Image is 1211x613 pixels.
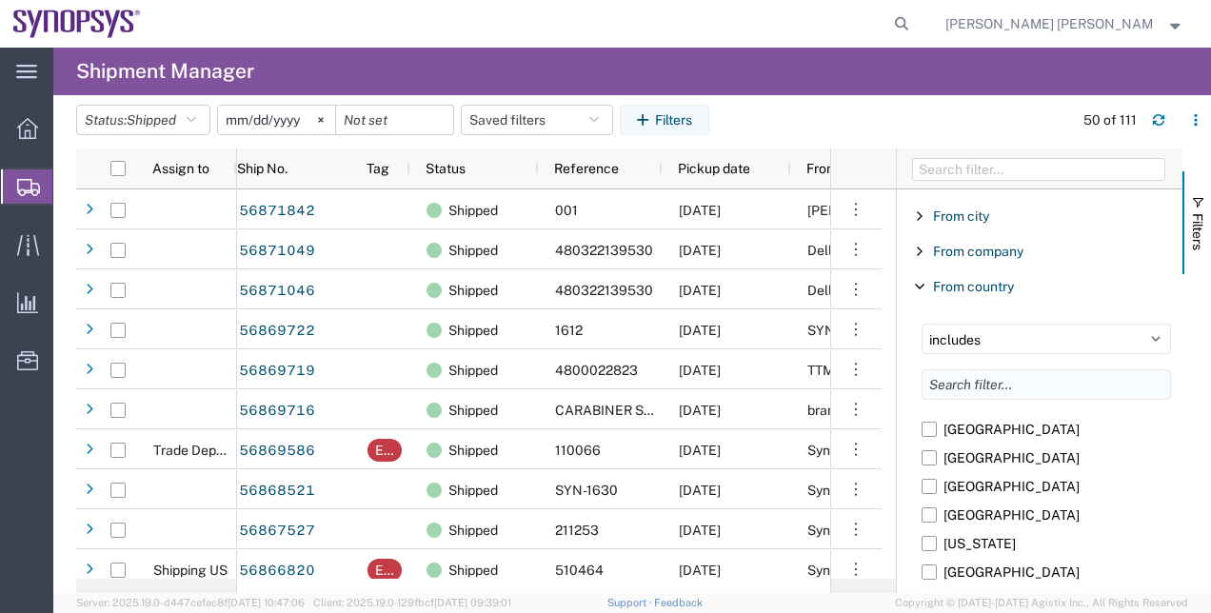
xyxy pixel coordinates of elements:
span: 09/18/2025 [679,243,721,258]
span: 09/18/2025 [679,323,721,338]
span: Synopsys Inc [807,563,887,578]
span: 09/18/2025 [679,403,721,418]
button: Saved filters [461,105,613,135]
input: Filter Columns Input [912,158,1165,181]
label: [GEOGRAPHIC_DATA] [922,444,1171,472]
span: Filters [1190,213,1205,250]
span: 09/18/2025 [679,203,721,218]
span: Server: 2025.19.0-d447cefac8f [76,597,305,608]
span: 480322139530 [555,243,653,258]
a: 56867527 [238,516,316,546]
span: Synopsys Headquarters USSV [807,523,991,538]
input: Search filter... [922,369,1171,400]
span: 09/18/2025 [679,443,721,458]
span: 480322139530 [555,283,653,298]
input: Not set [218,106,335,134]
div: Filter List 66 Filters [897,189,1182,593]
span: 09/18/2025 [679,523,721,538]
span: [DATE] 10:47:06 [228,597,305,608]
span: Shipped [448,390,498,430]
span: Shipping US [153,563,228,578]
div: 50 of 111 [1083,110,1137,130]
img: logo [13,10,141,38]
a: 56866820 [238,556,316,586]
a: 56871046 [238,276,316,306]
span: Client: 2025.19.0-129fbcf [313,597,511,608]
span: Shipped [448,430,498,470]
span: 09/18/2025 [679,483,721,498]
span: Shipped [448,270,498,310]
a: 56869716 [238,396,316,426]
span: Dell Inc. [807,243,857,258]
span: Ship No. [237,161,288,176]
span: Synopsys Headquarters USSV [807,443,991,458]
span: 001 [555,203,578,218]
span: Shipped [448,470,498,510]
span: Status [426,161,466,176]
span: Shipped [448,510,498,550]
span: Tag [367,161,389,176]
a: 56869719 [238,356,316,386]
label: [GEOGRAPHIC_DATA] [922,501,1171,529]
span: Trade Department [153,443,265,458]
a: 56869722 [238,316,316,346]
span: 110066 [555,443,601,458]
span: CARABINER SAMPLE/112 [555,403,713,418]
span: From company [806,161,897,176]
span: Shipped [127,112,176,128]
span: Shipped [448,310,498,350]
span: Shipped [448,190,498,230]
span: SYN-1630 [555,483,618,498]
label: [GEOGRAPHIC_DATA] [922,472,1171,501]
span: From city [933,208,989,224]
label: [US_STATE] [922,529,1171,558]
span: 09/18/2025 [679,283,721,298]
span: 09/18/2025 [679,363,721,378]
a: 56868521 [238,476,316,506]
span: 09/18/2025 [679,563,721,578]
a: 56871049 [238,236,316,267]
a: Feedback [654,597,703,608]
span: Dell Inc. [807,283,857,298]
span: SYNOPSYS INC. [807,323,907,338]
label: [GEOGRAPHIC_DATA] [922,558,1171,586]
span: Reference [554,161,619,176]
span: Assign to [152,161,209,176]
a: 56871842 [238,196,316,227]
span: 510464 [555,563,604,578]
span: Shipped [448,230,498,270]
span: 211253 [555,523,599,538]
h4: Shipment Manager [76,48,254,95]
span: NANEZ MFG INC [807,203,974,218]
span: 1612 [555,323,583,338]
span: From company [933,244,1023,259]
button: Status:Shipped [76,105,210,135]
div: Expedite [375,559,394,582]
span: 4800022823 [555,363,638,378]
span: Copyright © [DATE]-[DATE] Agistix Inc., All Rights Reserved [895,595,1188,611]
span: From country [933,279,1014,294]
span: Shipped [448,350,498,390]
span: Shipped [448,550,498,590]
span: brandeditems [807,403,891,418]
button: [PERSON_NAME] [PERSON_NAME] [944,12,1184,35]
span: Marilia de Melo Fernandes [945,13,1154,34]
span: TTM TECHNOLOGIES TORONTO INC. [807,363,1036,378]
div: Expedite [375,439,394,462]
span: Pickup date [678,161,750,176]
button: Filters [620,105,709,135]
a: 56869586 [238,436,316,466]
span: [DATE] 09:39:01 [434,597,511,608]
a: Support [607,597,655,608]
span: Synopsys Fulfillment Center [807,483,979,498]
input: Not set [336,106,453,134]
label: [GEOGRAPHIC_DATA] [922,415,1171,444]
